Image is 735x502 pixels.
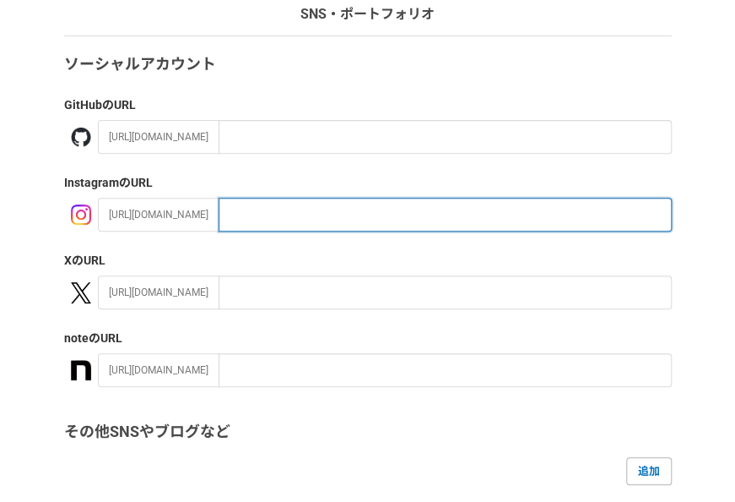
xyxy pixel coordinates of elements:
a: 追加 [626,457,672,484]
img: a3U9rW3u3Lr2az699ms0nsgwjY3a+92wMGRIAAAQIE9hX4PzgNzWcoiwVVAAAAAElFTkSuQmCC [71,360,91,380]
label: GitHub のURL [64,96,672,114]
h3: その他SNSやブログなど [64,421,672,444]
label: note のURL [64,330,672,347]
img: github-367d5cb2.png [71,127,91,147]
label: Instagram のURL [64,174,672,192]
p: SNS・ポートフォリオ [300,4,435,25]
label: X のURL [64,252,672,270]
img: instagram-21f86b55.png [71,205,91,225]
img: x-391a3a86.png [71,282,91,303]
h3: ソーシャルアカウント [64,53,672,76]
